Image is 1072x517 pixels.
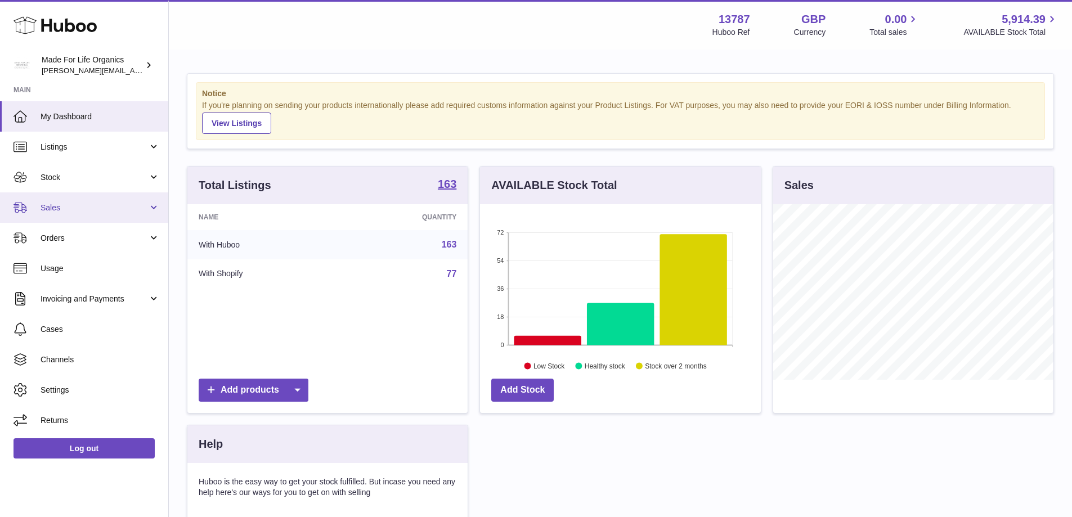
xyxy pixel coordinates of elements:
h3: Sales [784,178,814,193]
strong: 13787 [719,12,750,27]
span: Returns [41,415,160,426]
span: Cases [41,324,160,335]
strong: GBP [801,12,826,27]
h3: Help [199,437,223,452]
span: Total sales [869,27,920,38]
text: 54 [497,257,504,264]
text: Healthy stock [585,362,626,370]
span: 5,914.39 [1002,12,1046,27]
h3: Total Listings [199,178,271,193]
td: With Huboo [187,230,339,259]
td: With Shopify [187,259,339,289]
span: Stock [41,172,148,183]
p: Huboo is the easy way to get your stock fulfilled. But incase you need any help here's our ways f... [199,476,456,498]
div: Huboo Ref [712,27,750,38]
span: Listings [41,142,148,152]
a: Add products [199,379,308,402]
img: geoff.winwood@madeforlifeorganics.com [14,57,30,74]
a: 163 [442,240,457,249]
span: Sales [41,203,148,213]
a: Add Stock [491,379,554,402]
th: Name [187,204,339,230]
a: 0.00 Total sales [869,12,920,38]
text: Stock over 2 months [645,362,707,370]
strong: Notice [202,88,1039,99]
span: Usage [41,263,160,274]
strong: 163 [438,178,456,190]
span: Invoicing and Payments [41,294,148,304]
a: 5,914.39 AVAILABLE Stock Total [963,12,1058,38]
text: 36 [497,285,504,292]
th: Quantity [339,204,468,230]
div: Currency [794,27,826,38]
a: 163 [438,178,456,192]
a: 77 [447,269,457,278]
h3: AVAILABLE Stock Total [491,178,617,193]
div: If you're planning on sending your products internationally please add required customs informati... [202,100,1039,134]
span: Channels [41,354,160,365]
span: Settings [41,385,160,395]
text: 72 [497,229,504,236]
a: View Listings [202,113,271,134]
span: My Dashboard [41,111,160,122]
span: AVAILABLE Stock Total [963,27,1058,38]
text: 18 [497,313,504,320]
span: [PERSON_NAME][EMAIL_ADDRESS][PERSON_NAME][DOMAIN_NAME] [42,66,286,75]
text: Low Stock [533,362,565,370]
text: 0 [501,341,504,348]
span: 0.00 [885,12,907,27]
a: Log out [14,438,155,458]
span: Orders [41,233,148,244]
div: Made For Life Organics [42,55,143,76]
